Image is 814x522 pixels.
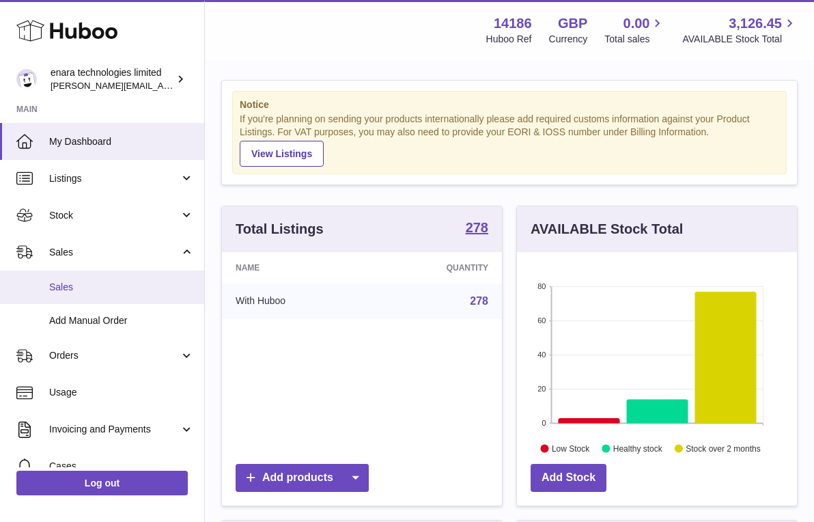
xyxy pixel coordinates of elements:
[466,221,488,237] a: 278
[682,14,798,46] a: 3,126.45 AVAILABLE Stock Total
[16,69,37,90] img: Dee@enara.co
[531,220,683,238] h3: AVAILABLE Stock Total
[470,295,488,307] a: 278
[51,66,173,92] div: enara technologies limited
[729,14,782,33] span: 3,126.45
[486,33,532,46] div: Huboo Ref
[236,220,324,238] h3: Total Listings
[49,314,194,327] span: Add Manual Order
[552,443,590,453] text: Low Stock
[236,464,369,492] a: Add products
[686,443,760,453] text: Stock over 2 months
[222,284,369,319] td: With Huboo
[494,14,532,33] strong: 14186
[49,135,194,148] span: My Dashboard
[604,33,665,46] span: Total sales
[49,172,180,185] span: Listings
[240,98,779,111] strong: Notice
[369,252,502,284] th: Quantity
[537,385,546,393] text: 20
[51,80,274,91] span: [PERSON_NAME][EMAIL_ADDRESS][DOMAIN_NAME]
[466,221,488,234] strong: 278
[613,443,663,453] text: Healthy stock
[49,246,180,259] span: Sales
[542,419,546,427] text: 0
[222,252,369,284] th: Name
[49,281,194,294] span: Sales
[49,349,180,362] span: Orders
[531,464,606,492] a: Add Stock
[549,33,588,46] div: Currency
[604,14,665,46] a: 0.00 Total sales
[682,33,798,46] span: AVAILABLE Stock Total
[49,460,194,473] span: Cases
[623,14,650,33] span: 0.00
[537,316,546,325] text: 60
[49,423,180,436] span: Invoicing and Payments
[537,282,546,290] text: 80
[558,14,587,33] strong: GBP
[16,471,188,495] a: Log out
[240,113,779,166] div: If you're planning on sending your products internationally please add required customs informati...
[537,351,546,359] text: 40
[240,141,324,167] a: View Listings
[49,386,194,399] span: Usage
[49,209,180,222] span: Stock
